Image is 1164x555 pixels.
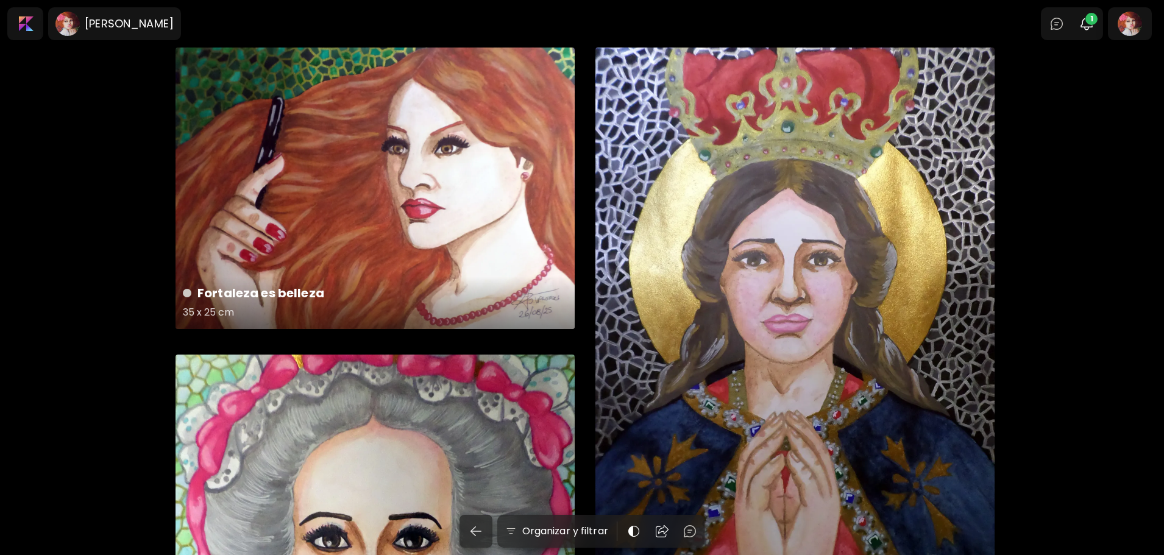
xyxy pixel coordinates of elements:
[460,515,497,548] a: back
[1085,13,1098,25] span: 1
[469,524,483,539] img: back
[522,524,608,539] h6: Organizar y filtrar
[85,16,174,31] h6: [PERSON_NAME]
[176,48,575,329] a: Fortaleza es belleza35 x 25 cmhttps://cdn.kaleido.art/CDN/Artwork/175557/Primary/medium.webp?upda...
[183,284,565,302] h4: Fortaleza es belleza
[1079,16,1094,31] img: bellIcon
[683,524,697,539] img: chatIcon
[460,515,492,548] button: back
[1049,16,1064,31] img: chatIcon
[1076,13,1097,34] button: bellIcon1
[183,302,565,327] h5: 35 x 25 cm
